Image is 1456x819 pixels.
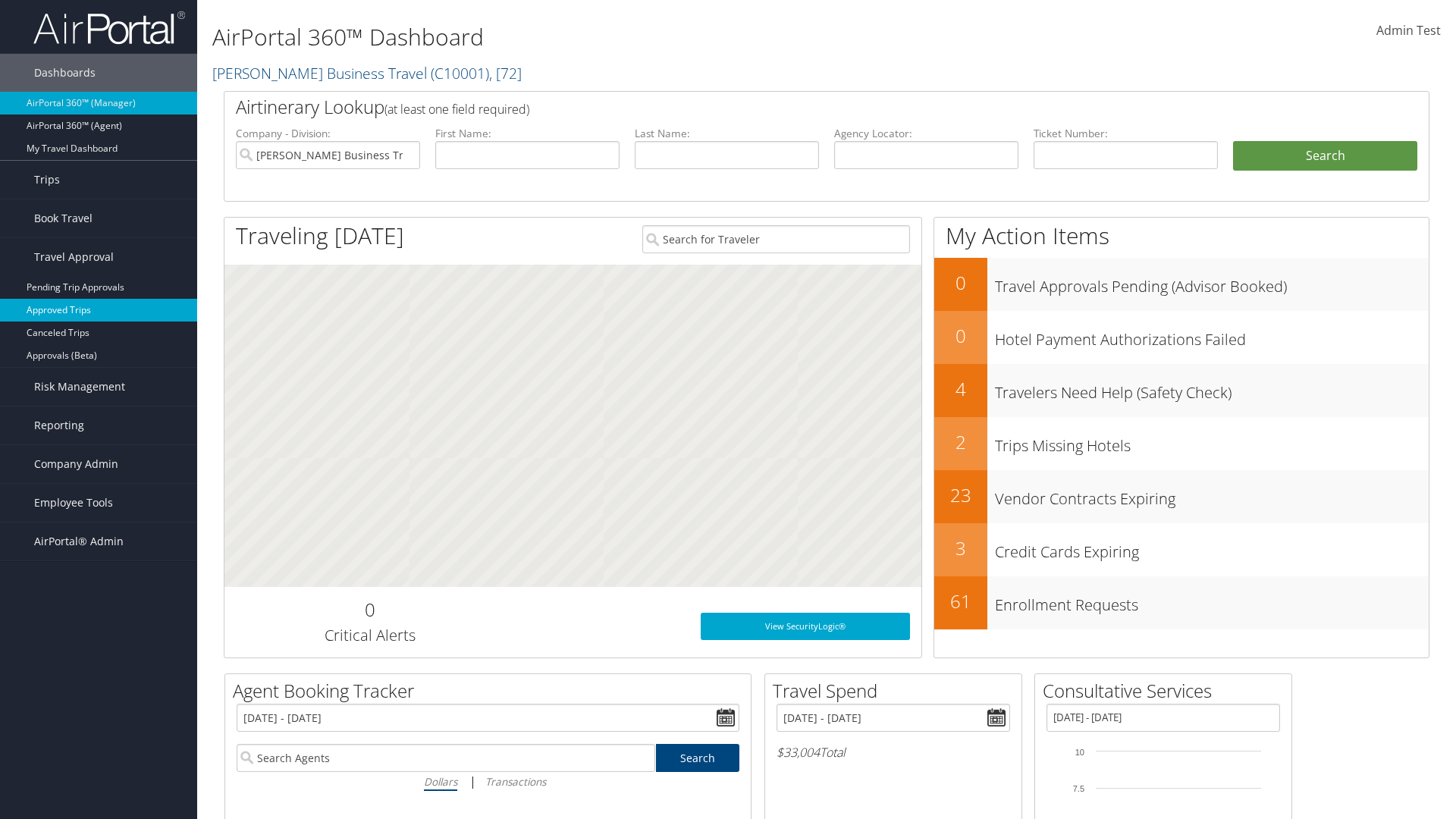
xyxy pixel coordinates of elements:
input: Search for Traveler [642,225,910,253]
tspan: 10 [1075,748,1084,757]
span: Reporting [34,406,84,444]
h1: Traveling [DATE] [236,220,404,252]
h2: 0 [934,270,987,296]
h2: 23 [934,482,987,508]
h2: Travel Spend [773,678,1021,704]
a: 61Enrollment Requests [934,576,1429,629]
h2: 0 [934,323,987,349]
h3: Credit Cards Expiring [995,534,1429,563]
h3: Critical Alerts [236,625,504,646]
h3: Enrollment Requests [995,587,1429,616]
h2: 4 [934,376,987,402]
a: 0Travel Approvals Pending (Advisor Booked) [934,258,1429,311]
h2: Agent Booking Tracker [233,678,751,704]
label: First Name: [435,126,620,141]
div: | [237,772,739,791]
i: Dollars [424,774,457,789]
label: Agency Locator: [834,126,1018,141]
i: Transactions [485,774,546,789]
input: Search Agents [237,744,655,772]
span: Dashboards [34,54,96,92]
label: Ticket Number: [1034,126,1218,141]
a: 0Hotel Payment Authorizations Failed [934,311,1429,364]
h3: Hotel Payment Authorizations Failed [995,322,1429,350]
span: Employee Tools [34,484,113,522]
a: Search [656,744,740,772]
span: Risk Management [34,368,125,406]
img: airportal-logo.png [33,10,185,45]
span: $33,004 [777,744,820,761]
span: Company Admin [34,445,118,483]
h1: AirPortal 360™ Dashboard [212,21,1031,53]
h3: Vendor Contracts Expiring [995,481,1429,510]
a: [PERSON_NAME] Business Travel [212,63,522,83]
h3: Trips Missing Hotels [995,428,1429,457]
h2: Consultative Services [1043,678,1291,704]
label: Company - Division: [236,126,420,141]
span: Admin Test [1376,22,1441,39]
button: Search [1233,141,1417,171]
h6: Total [777,744,1010,761]
label: Last Name: [635,126,819,141]
a: Admin Test [1376,8,1441,55]
span: , [ 72 ] [489,63,522,83]
a: 4Travelers Need Help (Safety Check) [934,364,1429,417]
tspan: 7.5 [1073,784,1084,793]
h3: Travel Approvals Pending (Advisor Booked) [995,268,1429,297]
h2: Airtinerary Lookup [236,94,1317,120]
span: Trips [34,161,60,199]
span: ( C10001 ) [431,63,489,83]
h3: Travelers Need Help (Safety Check) [995,375,1429,403]
a: View SecurityLogic® [701,613,910,640]
h2: 3 [934,535,987,561]
a: 23Vendor Contracts Expiring [934,470,1429,523]
span: AirPortal® Admin [34,522,124,560]
h1: My Action Items [934,220,1429,252]
a: 2Trips Missing Hotels [934,417,1429,470]
h2: 0 [236,597,504,623]
h2: 61 [934,588,987,614]
a: 3Credit Cards Expiring [934,523,1429,576]
span: Book Travel [34,199,93,237]
span: Travel Approval [34,238,114,276]
span: (at least one field required) [384,101,529,118]
h2: 2 [934,429,987,455]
